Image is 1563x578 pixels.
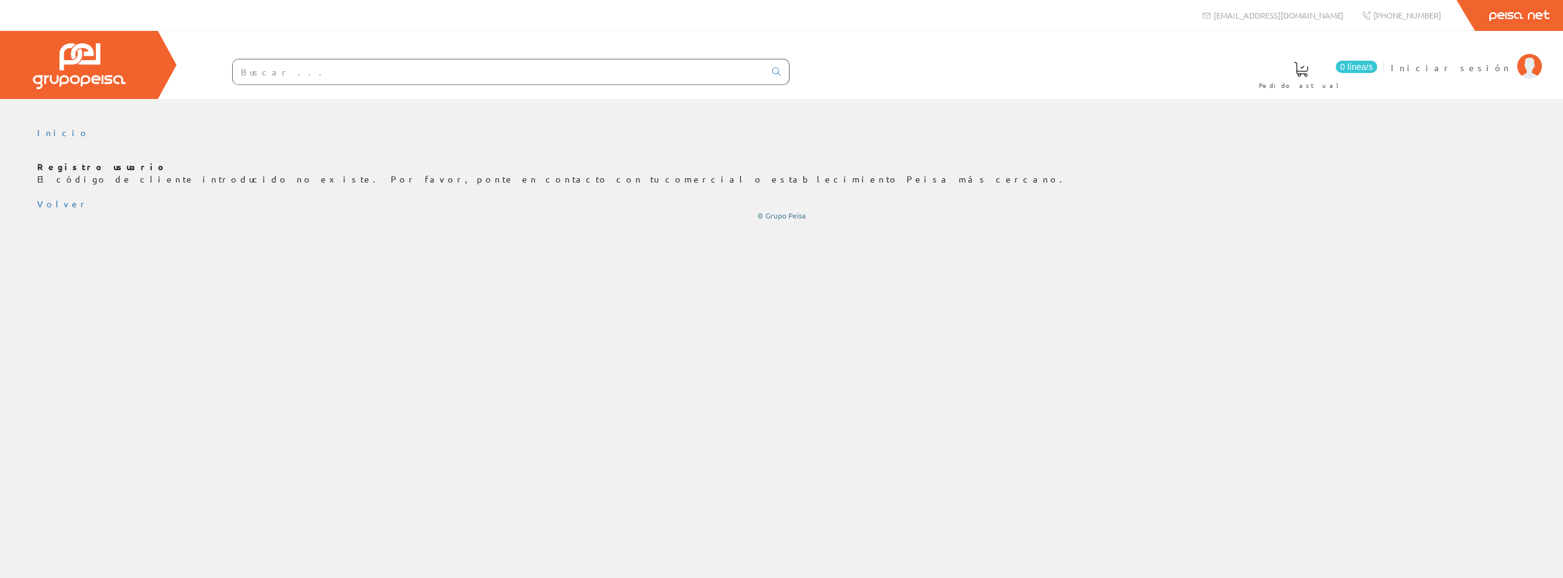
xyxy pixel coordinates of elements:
span: Pedido actual [1259,79,1343,92]
span: 0 línea/s [1336,61,1377,73]
a: Iniciar sesión [1391,51,1542,63]
img: Grupo Peisa [33,43,126,89]
input: Buscar ... [233,59,765,84]
span: [PHONE_NUMBER] [1374,10,1441,20]
span: Iniciar sesión [1391,61,1511,74]
div: © Grupo Peisa [37,210,1526,221]
span: [EMAIL_ADDRESS][DOMAIN_NAME] [1214,10,1343,20]
a: Inicio [37,127,90,138]
b: Registro usuario [37,161,167,172]
p: El código de cliente introducido no existe. Por favor, ponte en contacto con tu comercial o estab... [37,161,1526,186]
a: Volver [37,198,89,209]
